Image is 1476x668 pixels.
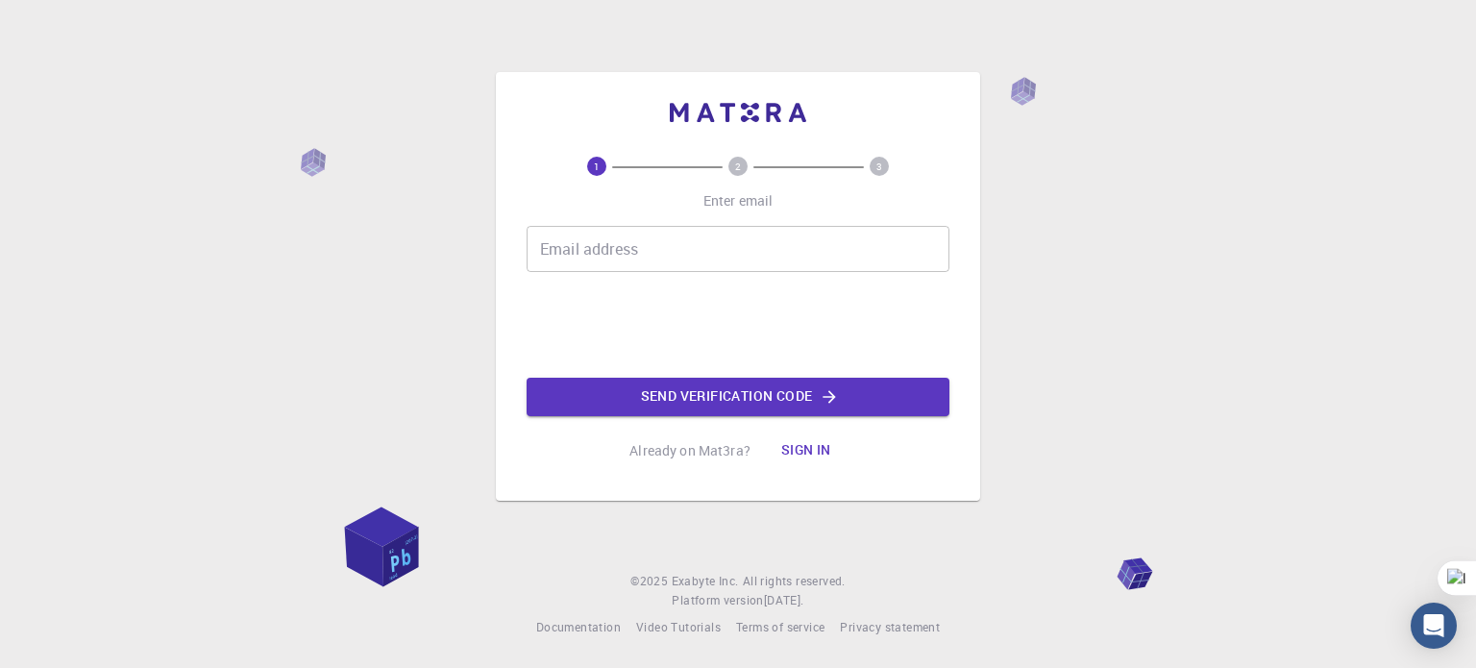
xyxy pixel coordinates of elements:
[736,619,824,634] span: Terms of service
[764,592,804,607] span: [DATE] .
[594,160,600,173] text: 1
[840,618,940,637] a: Privacy statement
[592,287,884,362] iframe: reCAPTCHA
[672,573,739,588] span: Exabyte Inc.
[629,441,750,460] p: Already on Mat3ra?
[636,619,721,634] span: Video Tutorials
[735,160,741,173] text: 2
[766,432,847,470] button: Sign in
[736,618,824,637] a: Terms of service
[527,378,949,416] button: Send verification code
[703,191,774,210] p: Enter email
[672,572,739,591] a: Exabyte Inc.
[636,618,721,637] a: Video Tutorials
[630,572,671,591] span: © 2025
[743,572,846,591] span: All rights reserved.
[536,619,621,634] span: Documentation
[876,160,882,173] text: 3
[536,618,621,637] a: Documentation
[672,591,763,610] span: Platform version
[1411,603,1457,649] div: Open Intercom Messenger
[764,591,804,610] a: [DATE].
[840,619,940,634] span: Privacy statement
